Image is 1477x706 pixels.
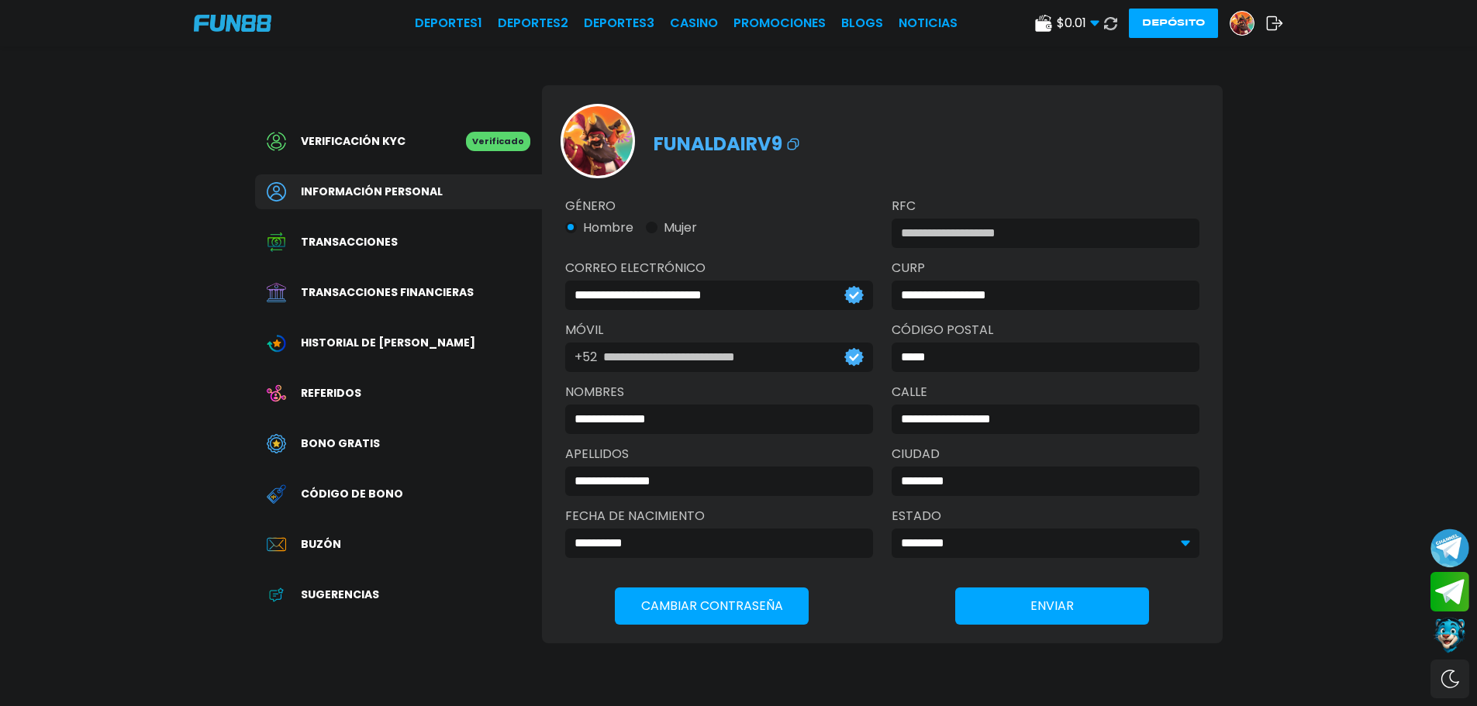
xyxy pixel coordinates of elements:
a: Redeem BonusCódigo de bono [255,477,542,511]
button: Cambiar Contraseña [615,587,809,625]
a: Transaction HistoryTransacciones [255,225,542,260]
img: Transaction History [267,232,286,252]
img: Company Logo [194,15,271,32]
img: Referral [267,384,286,403]
label: NOMBRES [565,383,873,401]
a: App FeedbackSugerencias [255,577,542,612]
label: Código Postal [892,321,1199,339]
span: Transacciones financieras [301,284,474,301]
span: Referidos [301,385,361,401]
span: Buzón [301,536,341,553]
a: PersonalInformación personal [255,174,542,209]
label: APELLIDOS [565,445,873,463]
span: Código de bono [301,486,403,502]
p: Verificado [466,132,530,151]
a: InboxBuzón [255,527,542,562]
img: Inbox [267,535,286,554]
a: ReferralReferidos [255,376,542,411]
img: Avatar [1230,12,1254,35]
a: CASINO [670,14,718,33]
img: App Feedback [267,585,286,604]
span: Sugerencias [301,587,379,603]
span: Historial de [PERSON_NAME] [301,335,475,351]
button: Contact customer service [1430,615,1469,656]
img: Financial Transaction [267,283,286,302]
label: Fecha de Nacimiento [565,507,873,525]
a: Deportes2 [498,14,568,33]
span: $ 0.01 [1057,14,1099,33]
button: ENVIAR [955,587,1149,625]
p: +52 [575,348,597,367]
a: Deportes3 [584,14,654,33]
label: Móvil [565,321,873,339]
label: Género [565,197,873,215]
span: Verificación KYC [301,133,405,150]
label: Ciudad [892,445,1199,463]
a: Free BonusBono Gratis [255,426,542,461]
button: Join telegram [1430,572,1469,612]
div: Switch theme [1430,660,1469,698]
span: Transacciones [301,234,398,250]
label: CURP [892,259,1199,277]
label: Estado [892,507,1199,525]
label: RFC [892,197,1199,215]
img: Avatar [563,106,633,176]
img: Free Bonus [267,434,286,453]
span: Información personal [301,184,443,200]
img: Wagering Transaction [267,333,286,353]
label: Calle [892,383,1199,401]
span: Bono Gratis [301,436,380,452]
button: Join telegram channel [1430,528,1469,568]
a: Wagering TransactionHistorial de [PERSON_NAME] [255,325,542,360]
a: NOTICIAS [899,14,958,33]
a: Deportes1 [415,14,482,33]
button: Mujer [646,219,697,237]
p: funaldairv9 [654,122,802,158]
button: Depósito [1129,9,1218,38]
button: Hombre [565,219,633,237]
label: Correo electrónico [565,259,873,277]
a: Financial TransactionTransacciones financieras [255,275,542,310]
img: Personal [267,182,286,201]
a: BLOGS [841,14,883,33]
a: Verificación KYCVerificado [255,124,542,159]
img: Redeem Bonus [267,484,286,504]
a: Promociones [733,14,826,33]
a: Avatar [1230,11,1266,36]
